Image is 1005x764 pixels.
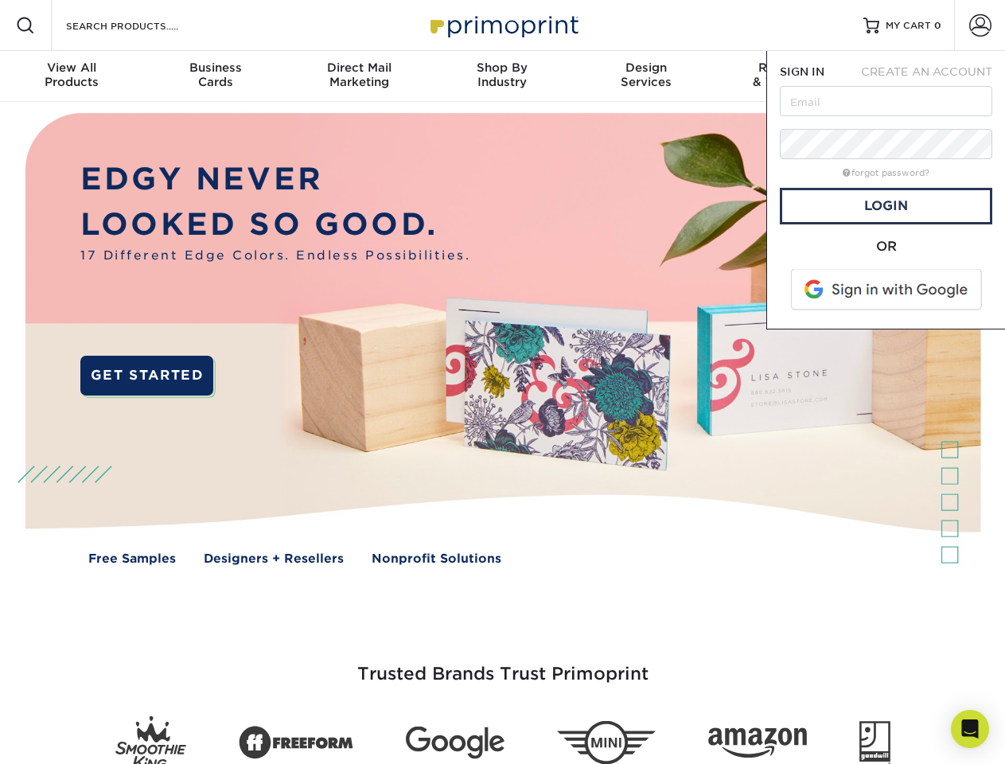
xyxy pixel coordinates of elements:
div: Open Intercom Messenger [951,710,989,748]
img: Goodwill [859,721,890,764]
img: Primoprint [423,8,582,42]
a: BusinessCards [143,51,286,102]
a: GET STARTED [80,356,213,396]
span: Resources [718,60,861,75]
span: CREATE AN ACCOUNT [861,65,992,78]
span: Design [575,60,718,75]
a: Direct MailMarketing [287,51,430,102]
span: Direct Mail [287,60,430,75]
input: SEARCH PRODUCTS..... [64,16,220,35]
span: Business [143,60,286,75]
a: Shop ByIndustry [430,51,574,102]
img: Amazon [708,728,807,758]
p: EDGY NEVER [80,157,470,202]
a: DesignServices [575,51,718,102]
a: Login [780,188,992,224]
span: 17 Different Edge Colors. Endless Possibilities. [80,247,470,265]
span: SIGN IN [780,65,824,78]
div: Industry [430,60,574,89]
a: Nonprofit Solutions [372,550,501,568]
div: Services [575,60,718,89]
div: & Templates [718,60,861,89]
div: OR [780,237,992,256]
h3: Trusted Brands Trust Primoprint [37,626,968,704]
div: Marketing [287,60,430,89]
img: Google [406,727,504,759]
span: Shop By [430,60,574,75]
a: Resources& Templates [718,51,861,102]
span: 0 [934,20,941,31]
a: forgot password? [843,168,929,178]
div: Cards [143,60,286,89]
a: Designers + Resellers [204,550,344,568]
input: Email [780,86,992,116]
span: MY CART [886,19,931,33]
p: LOOKED SO GOOD. [80,202,470,248]
a: Free Samples [88,550,176,568]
